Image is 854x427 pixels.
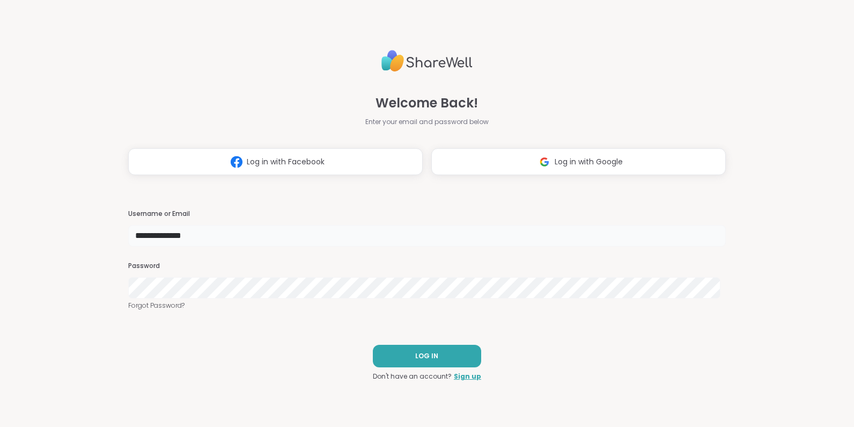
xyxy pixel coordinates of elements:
[128,148,423,175] button: Log in with Facebook
[454,372,481,381] a: Sign up
[555,156,623,168] span: Log in with Google
[128,209,726,219] h3: Username or Email
[431,148,726,175] button: Log in with Google
[128,262,726,271] h3: Password
[415,351,438,361] span: LOG IN
[373,345,481,367] button: LOG IN
[247,156,325,168] span: Log in with Facebook
[373,372,452,381] span: Don't have an account?
[534,152,555,172] img: ShareWell Logomark
[381,46,473,76] img: ShareWell Logo
[376,93,478,113] span: Welcome Back!
[365,117,489,127] span: Enter your email and password below
[226,152,247,172] img: ShareWell Logomark
[128,301,726,310] a: Forgot Password?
